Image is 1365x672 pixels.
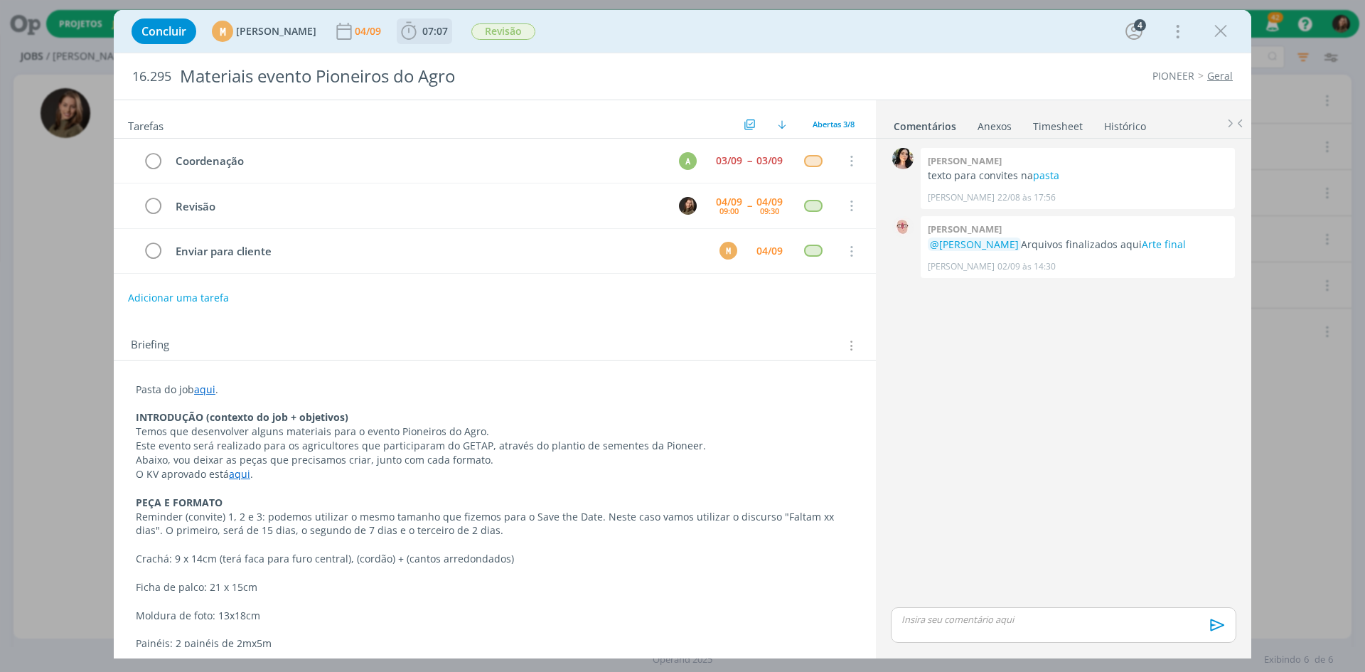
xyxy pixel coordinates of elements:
[1103,113,1147,134] a: Histórico
[131,336,169,355] span: Briefing
[978,119,1012,134] div: Anexos
[756,197,783,207] div: 04/09
[136,410,348,424] strong: INTRODUÇÃO (contexto do job + objetivos)
[471,23,536,41] button: Revisão
[1032,113,1083,134] a: Timesheet
[677,195,698,216] button: J
[997,260,1056,273] span: 02/09 às 14:30
[471,23,535,40] span: Revisão
[928,260,995,273] p: [PERSON_NAME]
[136,439,854,453] p: Este evento será realizado para os agricultores que participaram do GETAP, através do plantio de ...
[236,26,316,36] span: [PERSON_NAME]
[677,150,698,171] button: A
[132,18,196,44] button: Concluir
[136,636,854,651] p: Painéis: 2 painéis de 2mx5m
[1033,169,1059,182] a: pasta
[169,242,706,260] div: Enviar para cliente
[716,156,742,166] div: 03/09
[893,113,957,134] a: Comentários
[136,552,854,566] p: Crachá: 9 x 14cm (terá faca para furo central), (cordão) + (cantos arredondados)
[194,383,215,396] a: aqui
[355,26,384,36] div: 04/09
[679,152,697,170] div: A
[1123,20,1145,43] button: 4
[928,154,1002,167] b: [PERSON_NAME]
[813,119,855,129] span: Abertas 3/8
[212,21,316,42] button: M[PERSON_NAME]
[1142,238,1186,251] a: Arte final
[1152,69,1194,82] a: PIONEER
[928,223,1002,235] b: [PERSON_NAME]
[928,191,995,204] p: [PERSON_NAME]
[747,156,751,166] span: --
[719,207,739,215] div: 09:00
[127,285,230,311] button: Adicionar uma tarefa
[174,59,769,94] div: Materiais evento Pioneiros do Agro
[136,496,223,509] strong: PEÇA E FORMATO
[716,197,742,207] div: 04/09
[136,510,854,538] p: Reminder (convite) 1, 2 e 3: podemos utilizar o mesmo tamanho que fizemos para o Save the Date. N...
[747,201,751,210] span: --
[422,24,448,38] span: 07:07
[892,216,914,238] img: A
[997,191,1056,204] span: 22/08 às 17:56
[1134,19,1146,31] div: 4
[892,148,914,169] img: T
[136,580,854,594] p: Ficha de palco: 21 x 15cm
[229,467,250,481] a: aqui
[132,69,171,85] span: 16.295
[212,21,233,42] div: M
[717,240,739,262] button: M
[128,116,164,133] span: Tarefas
[114,10,1251,658] div: dialog
[136,453,854,467] p: Abaixo, vou deixar as peças que precisamos criar, junto com cada formato.
[930,238,1019,251] span: @[PERSON_NAME]
[756,246,783,256] div: 04/09
[928,238,1228,252] p: Arquivos finalizados aqui
[1207,69,1233,82] a: Geral
[141,26,186,37] span: Concluir
[679,197,697,215] img: J
[928,169,1228,183] p: texto para convites na
[397,20,451,43] button: 07:07
[136,467,854,481] p: O KV aprovado está .
[756,156,783,166] div: 03/09
[136,609,854,623] p: Moldura de foto: 13x18cm
[760,207,779,215] div: 09:30
[778,120,786,129] img: arrow-down.svg
[169,198,665,215] div: Revisão
[169,152,665,170] div: Coordenação
[719,242,737,260] div: M
[136,425,854,439] p: Temos que desenvolver alguns materiais para o evento Pioneiros do Agro.
[136,383,854,397] p: Pasta do job .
